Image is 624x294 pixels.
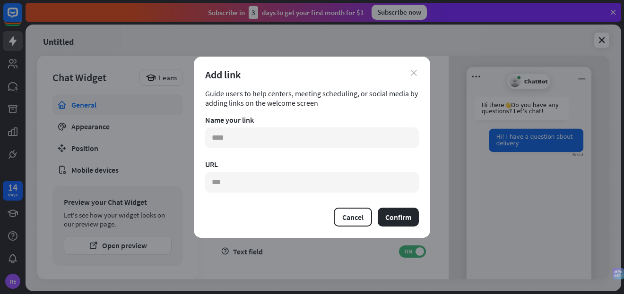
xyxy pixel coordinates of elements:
[205,89,419,108] div: Guide users to help centers, meeting scheduling, or social media by adding links on the welcome s...
[205,68,419,81] div: Add link
[205,115,419,125] div: Name your link
[205,160,419,169] div: URL
[378,208,419,227] button: Confirm
[8,4,36,32] button: Open LiveChat chat widget
[334,208,372,227] button: Cancel
[411,70,417,76] i: close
